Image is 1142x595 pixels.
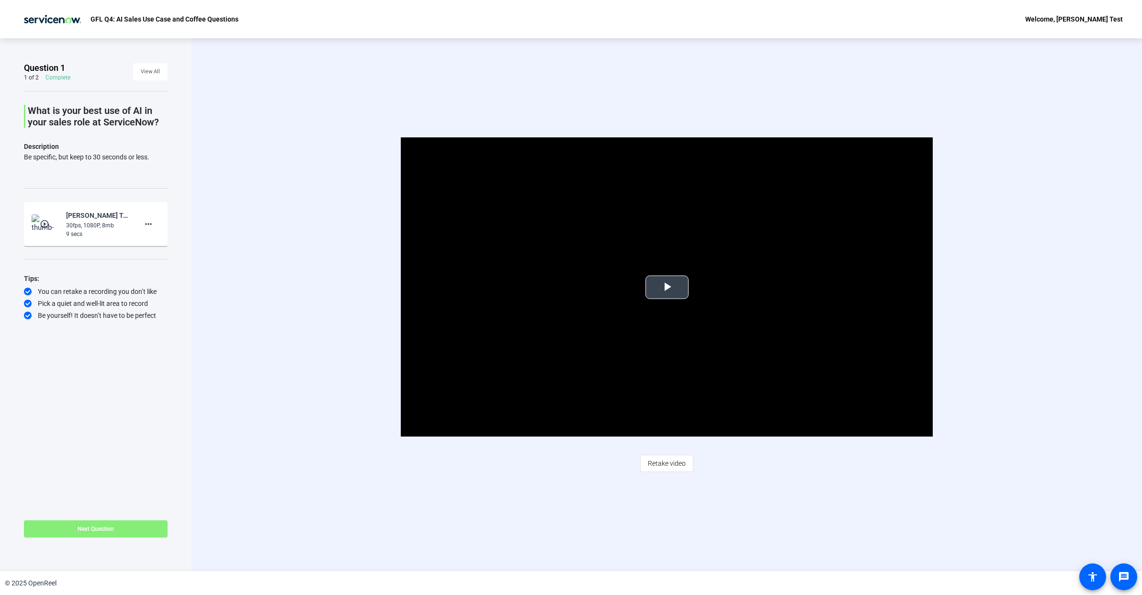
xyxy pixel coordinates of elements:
mat-icon: message [1118,571,1130,583]
div: © 2025 OpenReel [5,578,57,588]
mat-icon: play_circle_outline [40,219,51,229]
button: Retake video [640,455,693,472]
div: Welcome, [PERSON_NAME] Test [1025,13,1123,25]
div: Pick a quiet and well-lit area to record [24,299,168,308]
img: thumb-nail [32,214,60,234]
mat-icon: more_horiz [143,218,154,230]
span: Next Question [78,526,114,532]
div: Be yourself! It doesn’t have to be perfect [24,311,168,320]
div: 9 secs [66,230,130,238]
div: Be specific, but keep to 30 seconds or less. [24,152,168,162]
button: View All [133,63,168,80]
button: Play Video [645,275,689,299]
p: Description [24,141,168,152]
span: Question 1 [24,62,65,74]
div: 30fps, 1080P, 8mb [66,221,130,230]
p: GFL Q4: AI Sales Use Case and Coffee Questions [90,13,238,25]
div: [PERSON_NAME] Test-GFL Q4- Interstitial-GFL Q4- AI Sales Use Case and Coffee Questions-1757429127... [66,210,130,221]
div: Video Player [401,137,933,437]
div: Complete [45,74,70,81]
div: Tips: [24,273,168,284]
span: View All [141,65,160,79]
div: 1 of 2 [24,74,39,81]
img: OpenReel logo [19,10,86,29]
button: Next Question [24,520,168,538]
mat-icon: accessibility [1087,571,1098,583]
span: Retake video [648,454,686,472]
div: You can retake a recording you don’t like [24,287,168,296]
p: What is your best use of AI in your sales role at ServiceNow? [28,105,168,128]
